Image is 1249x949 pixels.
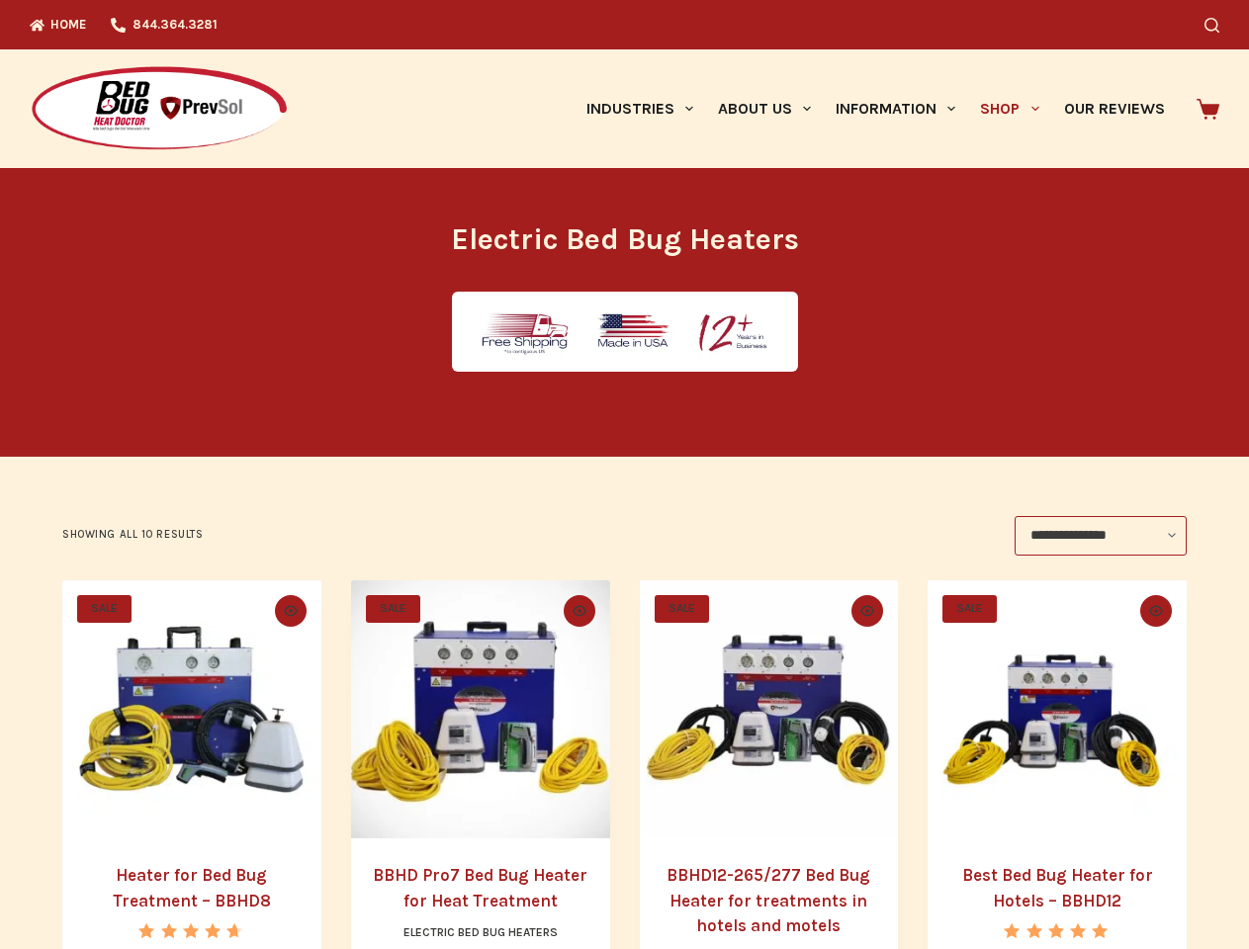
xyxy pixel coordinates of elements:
a: Electric Bed Bug Heaters [403,925,558,939]
a: Our Reviews [1051,49,1177,168]
img: Prevsol/Bed Bug Heat Doctor [30,65,289,153]
a: BBHD12-265/277 Bed Bug Heater for treatments in hotels and motels [667,865,870,935]
a: BBHD Pro7 Bed Bug Heater for Heat Treatment [373,865,587,910]
a: Shop [968,49,1051,168]
span: SALE [942,595,997,623]
a: Industries [574,49,705,168]
a: Best Bed Bug Heater for Hotels – BBHD12 [962,865,1153,910]
button: Quick view toggle [564,595,595,627]
h1: Electric Bed Bug Heaters [254,217,996,262]
button: Quick view toggle [275,595,307,627]
a: BBHD Pro7 Bed Bug Heater for Heat Treatment [351,580,610,839]
a: Best Bed Bug Heater for Hotels - BBHD12 [928,580,1187,839]
select: Shop order [1015,516,1187,556]
a: Heater for Bed Bug Treatment - BBHD8 [62,580,321,839]
div: Rated 4.67 out of 5 [138,923,244,938]
span: SALE [655,595,709,623]
span: SALE [77,595,132,623]
button: Quick view toggle [851,595,883,627]
a: Information [824,49,968,168]
p: Showing all 10 results [62,526,203,544]
a: Heater for Bed Bug Treatment – BBHD8 [113,865,271,910]
a: BBHD12-265/277 Bed Bug Heater for treatments in hotels and motels [640,580,899,839]
div: Rated 5.00 out of 5 [1004,923,1110,938]
button: Quick view toggle [1140,595,1172,627]
button: Search [1204,18,1219,33]
a: About Us [705,49,823,168]
nav: Primary [574,49,1177,168]
span: SALE [366,595,420,623]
